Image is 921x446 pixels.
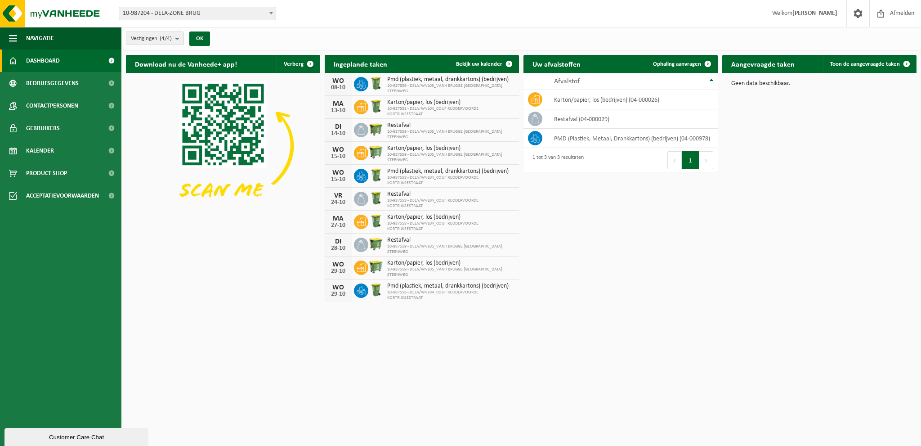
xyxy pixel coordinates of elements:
span: Vestigingen [131,32,172,45]
span: Restafval [387,122,514,129]
button: Vestigingen(4/4) [126,32,184,45]
span: 10-987558 - DELA/WVL04_COUF RUDDERVOORDE KORTRIJKSESTRAAT [387,221,514,232]
span: Karton/papier, los (bedrijven) [387,145,514,152]
strong: [PERSON_NAME] [792,10,837,17]
td: restafval (04-000029) [547,109,718,129]
div: DI [329,238,347,245]
div: WO [329,77,347,85]
div: 08-10 [329,85,347,91]
td: PMD (Plastiek, Metaal, Drankkartons) (bedrijven) (04-000978) [547,129,718,148]
div: WO [329,169,347,176]
div: 24-10 [329,199,347,206]
button: Next [699,151,713,169]
span: Navigatie [26,27,54,50]
button: Previous [667,151,682,169]
h2: Download nu de Vanheede+ app! [126,55,246,72]
span: 10-987204 - DELA-ZONE BRUG [119,7,276,20]
h2: Uw afvalstoffen [523,55,590,72]
div: DI [329,123,347,131]
a: Toon de aangevraagde taken [823,55,916,73]
div: 29-10 [329,291,347,297]
count: (4/4) [160,36,172,41]
img: WB-1100-HPE-GN-51 [368,236,384,252]
div: 29-10 [329,268,347,275]
div: 15-10 [329,153,347,160]
span: Afvalstof [554,78,580,85]
span: Kalender [26,140,54,162]
span: 10-987558 - DELA/WVL04_COUF RUDDERVOORDE KORTRIJKSESTRAAT [387,106,514,117]
div: MA [329,215,347,222]
a: Ophaling aanvragen [646,55,717,73]
span: Karton/papier, los (bedrijven) [387,99,514,106]
img: WB-0240-HPE-GN-50 [368,167,384,183]
p: Geen data beschikbaar. [731,81,908,87]
a: Bekijk uw kalender [449,55,518,73]
img: WB-0240-HPE-GN-50 [368,190,384,206]
img: WB-0240-HPE-GN-50 [368,99,384,114]
span: Restafval [387,191,514,198]
span: Dashboard [26,50,60,72]
span: 10-987558 - DELA/WVL04_COUF RUDDERVOORDE KORTRIJKSESTRAAT [387,198,514,209]
span: Acceptatievoorwaarden [26,185,99,207]
span: Product Shop [26,162,67,185]
div: 15-10 [329,176,347,183]
div: VR [329,192,347,199]
img: Download de VHEPlus App [126,73,320,219]
span: Ophaling aanvragen [653,61,701,67]
span: Karton/papier, los (bedrijven) [387,260,514,267]
div: WO [329,261,347,268]
span: 10-987559 - DELA/WVL05_VANH BRUGGE [GEOGRAPHIC_DATA] STEENWEG [387,129,514,140]
img: WB-1100-HPE-GN-51 [368,122,384,137]
h2: Aangevraagde taken [722,55,804,72]
div: WO [329,146,347,153]
span: 10-987558 - DELA/WVL04_COUF RUDDERVOORDE KORTRIJKSESTRAAT [387,290,514,301]
div: 1 tot 3 van 3 resultaten [528,150,584,170]
span: Bekijk uw kalender [456,61,502,67]
span: Pmd (plastiek, metaal, drankkartons) (bedrijven) [387,168,514,175]
td: karton/papier, los (bedrijven) (04-000026) [547,90,718,109]
span: Toon de aangevraagde taken [830,61,900,67]
iframe: chat widget [4,426,150,446]
div: MA [329,100,347,108]
span: Pmd (plastiek, metaal, drankkartons) (bedrijven) [387,76,514,83]
div: WO [329,284,347,291]
img: WB-0660-HPE-GN-51 [368,259,384,275]
span: 10-987559 - DELA/WVL05_VANH BRUGGE [GEOGRAPHIC_DATA] STEENWEG [387,83,514,94]
span: 10-987559 - DELA/WVL05_VANH BRUGGE [GEOGRAPHIC_DATA] STEENWEG [387,267,514,278]
img: WB-0660-HPE-GN-51 [368,144,384,160]
div: 14-10 [329,131,347,137]
span: 10-987559 - DELA/WVL05_VANH BRUGGE [GEOGRAPHIC_DATA] STEENWEG [387,152,514,163]
button: 1 [682,151,699,169]
img: WB-0240-HPE-GN-50 [368,282,384,297]
div: 27-10 [329,222,347,229]
span: Gebruikers [26,117,60,140]
img: WB-0240-HPE-GN-50 [368,213,384,229]
div: 13-10 [329,108,347,114]
span: Restafval [387,237,514,244]
span: Bedrijfsgegevens [26,72,79,95]
span: Karton/papier, los (bedrijven) [387,214,514,221]
button: OK [189,32,210,46]
span: Pmd (plastiek, metaal, drankkartons) (bedrijven) [387,283,514,290]
span: 10-987558 - DELA/WVL04_COUF RUDDERVOORDE KORTRIJKSESTRAAT [387,175,514,186]
span: Contactpersonen [26,95,78,117]
img: WB-0240-HPE-GN-51 [368,76,384,91]
button: Verberg [277,55,319,73]
span: 10-987559 - DELA/WVL05_VANH BRUGGE [GEOGRAPHIC_DATA] STEENWEG [387,244,514,255]
div: 28-10 [329,245,347,252]
h2: Ingeplande taken [325,55,396,72]
span: Verberg [284,61,304,67]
